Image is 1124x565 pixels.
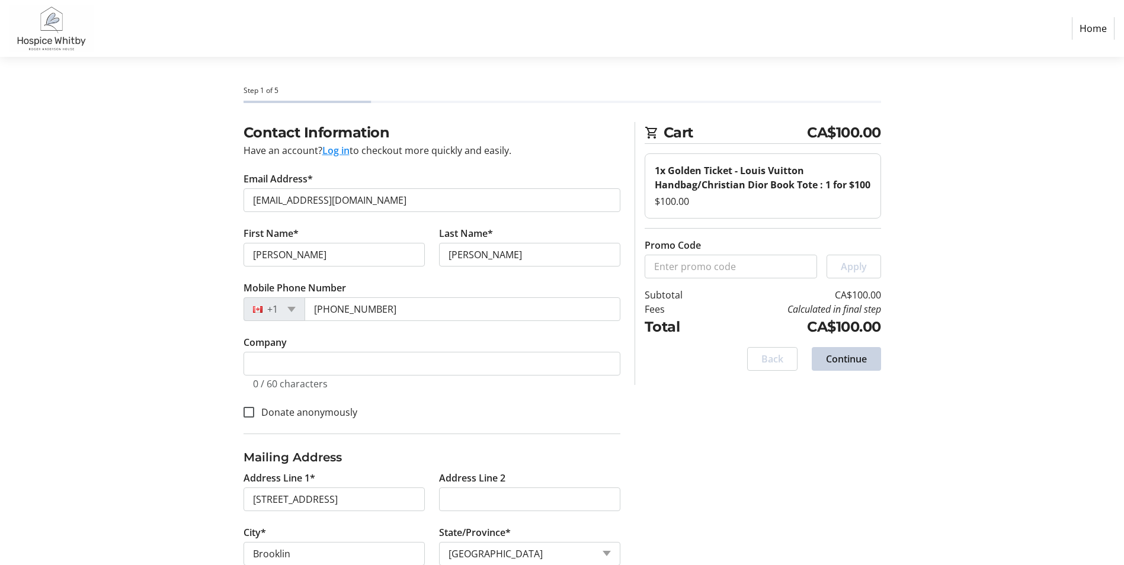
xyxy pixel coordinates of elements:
[655,164,870,191] strong: 1x Golden Ticket - Louis Vuitton Handbag/Christian Dior Book Tote : 1 for $100
[1072,17,1115,40] a: Home
[244,281,346,295] label: Mobile Phone Number
[645,288,713,302] td: Subtotal
[713,316,881,338] td: CA$100.00
[439,525,511,540] label: State/Province*
[645,238,701,252] label: Promo Code
[244,487,425,511] input: Address
[439,471,505,485] label: Address Line 2
[747,347,798,371] button: Back
[244,448,620,466] h3: Mailing Address
[826,352,867,366] span: Continue
[244,85,881,96] div: Step 1 of 5
[645,302,713,316] td: Fees
[645,255,817,278] input: Enter promo code
[253,377,328,390] tr-character-limit: 0 / 60 characters
[713,302,881,316] td: Calculated in final step
[439,226,493,240] label: Last Name*
[244,335,287,349] label: Company
[244,525,266,540] label: City*
[761,352,783,366] span: Back
[322,143,350,158] button: Log in
[244,172,313,186] label: Email Address*
[305,297,620,321] input: (506) 234-5678
[713,288,881,302] td: CA$100.00
[807,122,881,143] span: CA$100.00
[827,255,881,278] button: Apply
[812,347,881,371] button: Continue
[244,226,299,240] label: First Name*
[9,5,94,52] img: Hospice Whitby's Logo
[655,194,871,208] div: $100.00
[244,143,620,158] div: Have an account? to checkout more quickly and easily.
[244,471,315,485] label: Address Line 1*
[645,316,713,338] td: Total
[664,122,808,143] span: Cart
[841,259,867,274] span: Apply
[254,405,357,419] label: Donate anonymously
[244,122,620,143] h2: Contact Information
